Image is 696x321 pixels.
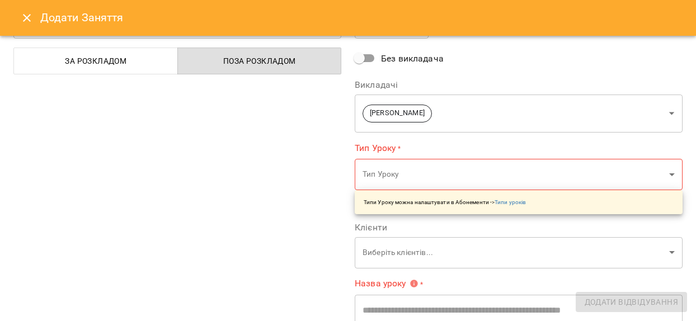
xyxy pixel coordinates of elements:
[21,54,171,68] span: За розкладом
[381,52,444,65] span: Без викладача
[355,81,683,89] label: Викладачі
[410,279,418,288] svg: Вкажіть назву уроку або виберіть клієнтів
[363,108,431,119] span: [PERSON_NAME]
[355,223,683,232] label: Клієнти
[495,199,526,205] a: Типи уроків
[355,141,683,154] label: Тип Уроку
[355,237,683,268] div: Виберіть клієнтів...
[355,279,418,288] span: Назва уроку
[363,247,665,258] p: Виберіть клієнтів...
[177,48,342,74] button: Поза розкладом
[364,198,526,206] p: Типи Уроку можна налаштувати в Абонементи ->
[355,94,683,133] div: [PERSON_NAME]
[355,159,683,191] div: Тип Уроку
[363,169,665,180] p: Тип Уроку
[40,9,683,26] h6: Додати Заняття
[185,54,335,68] span: Поза розкладом
[13,4,40,31] button: Close
[13,48,178,74] button: За розкладом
